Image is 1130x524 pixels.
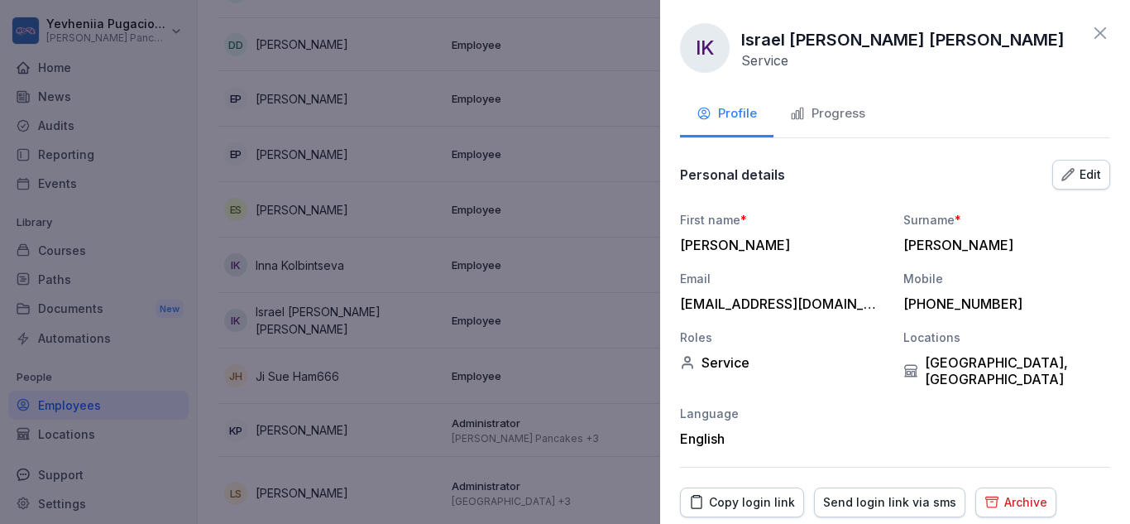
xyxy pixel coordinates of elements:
[680,93,773,137] button: Profile
[680,237,879,253] div: [PERSON_NAME]
[680,296,879,312] div: [EMAIL_ADDRESS][DOMAIN_NAME]
[680,270,887,287] div: Email
[1061,166,1101,184] div: Edit
[1052,160,1110,190] button: Edit
[680,211,887,228] div: First name
[975,488,1056,517] button: Archive
[680,166,785,183] p: Personal details
[680,488,804,517] button: Copy login link
[903,270,1110,287] div: Mobile
[680,329,887,346] div: Roles
[741,27,1065,52] p: Israel [PERSON_NAME] [PERSON_NAME]
[903,296,1102,312] div: [PHONE_NUMBER]
[984,493,1047,512] div: Archive
[823,493,956,512] div: Send login link via sms
[903,329,1110,346] div: Locations
[697,104,757,123] div: Profile
[741,52,788,69] p: Service
[814,488,965,517] button: Send login link via sms
[680,23,730,73] div: IK
[680,405,887,422] div: Language
[773,93,882,137] button: Progress
[903,211,1110,228] div: Surname
[903,354,1110,387] div: [GEOGRAPHIC_DATA], [GEOGRAPHIC_DATA]
[903,237,1102,253] div: [PERSON_NAME]
[680,430,887,447] div: English
[680,354,887,371] div: Service
[689,493,795,512] div: Copy login link
[790,104,865,123] div: Progress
